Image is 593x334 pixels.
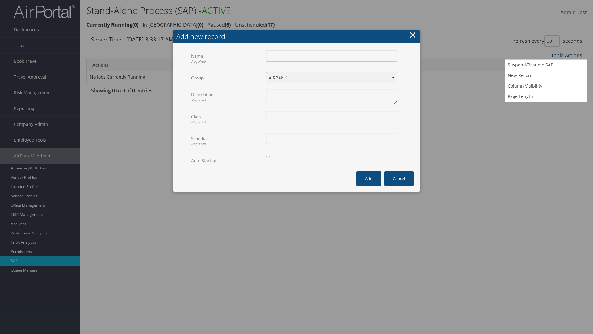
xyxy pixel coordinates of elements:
button: × [409,29,416,41]
label: Name [191,50,261,67]
label: Class [191,111,261,128]
div: Required [191,120,261,125]
label: Schedule [191,133,261,150]
div: Required [191,98,261,103]
a: New Record [505,70,587,81]
div: Add new record [176,32,420,41]
a: Page Length [505,91,587,102]
button: Add [356,171,381,186]
div: Required [191,142,261,147]
label: Group [191,72,261,84]
a: Column Visibility [505,81,587,91]
div: Required [191,59,261,64]
label: Description [191,89,261,106]
a: Suspend/Resume SAP [505,60,587,70]
button: Cancel [384,171,414,186]
label: Auto Startup [191,155,261,166]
